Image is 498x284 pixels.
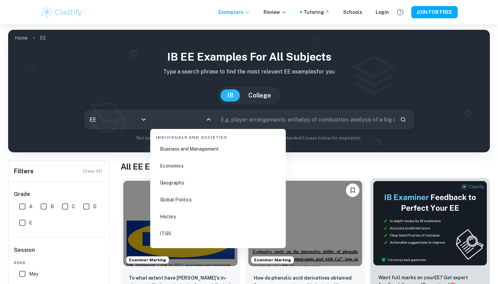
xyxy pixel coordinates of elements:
span: May [29,270,38,278]
h6: Session [14,246,105,260]
p: EE [40,34,46,42]
a: Schools [343,8,362,16]
button: IB [221,89,240,102]
h1: IB EE examples for all subjects [14,49,484,65]
span: 2026 [14,260,105,266]
p: Type a search phrase to find the most relevant EE examples for you [14,68,484,76]
p: Review [264,8,287,16]
a: Home [15,33,28,43]
img: Chemistry EE example thumbnail: How do phenolic acid derivatives obtaine [248,181,362,266]
span: B [50,203,54,210]
li: Digital Society [153,243,283,258]
li: Business and Management [153,141,283,157]
span: C [72,203,75,210]
button: Close [204,115,213,124]
span: Examiner Marking [126,257,169,263]
h6: Filters [14,167,34,176]
img: Clastify logo [40,5,83,19]
button: Search [397,114,409,125]
li: Economics [153,158,283,174]
img: Thumbnail [373,181,487,266]
button: JOIN FOR FREE [411,6,458,18]
li: ITGS [153,226,283,241]
img: Business and Management EE example thumbnail: To what extent have IKEA's in-store reta [123,181,237,266]
div: Individuals and Societies [153,129,283,143]
span: Examiner Marking [251,257,294,263]
li: Geography [153,175,283,191]
h6: Grade [14,190,105,198]
button: College [242,89,278,102]
img: profile cover [8,30,490,152]
li: History [153,209,283,224]
span: D [93,203,97,210]
button: Please log in to bookmark exemplars [346,183,359,197]
a: Tutoring [304,8,330,16]
p: Not sure what to search for? You can always look through our example Extended Essays below for in... [14,135,484,141]
span: A [29,203,33,210]
button: Help and Feedback [394,6,406,18]
span: E [29,219,32,226]
a: Login [376,8,389,16]
p: Exemplars [219,8,250,16]
div: EE [85,110,150,129]
input: E.g. player arrangements, enthalpy of combustion, analysis of a big city... [216,110,395,129]
li: Global Politics [153,192,283,207]
h1: All EE Examples [121,160,490,173]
